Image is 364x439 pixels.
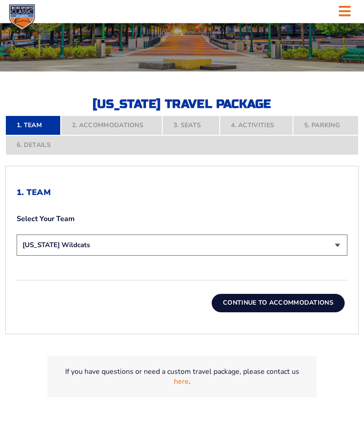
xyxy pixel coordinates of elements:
[212,294,345,312] button: Continue To Accommodations
[83,99,281,111] h2: [US_STATE] Travel Package
[17,188,347,198] h2: 1. Team
[9,4,35,31] img: CBS Sports Classic
[58,367,306,387] p: If you have questions or need a custom travel package, please contact us .
[174,377,189,387] a: here
[17,214,347,224] label: Select Your Team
